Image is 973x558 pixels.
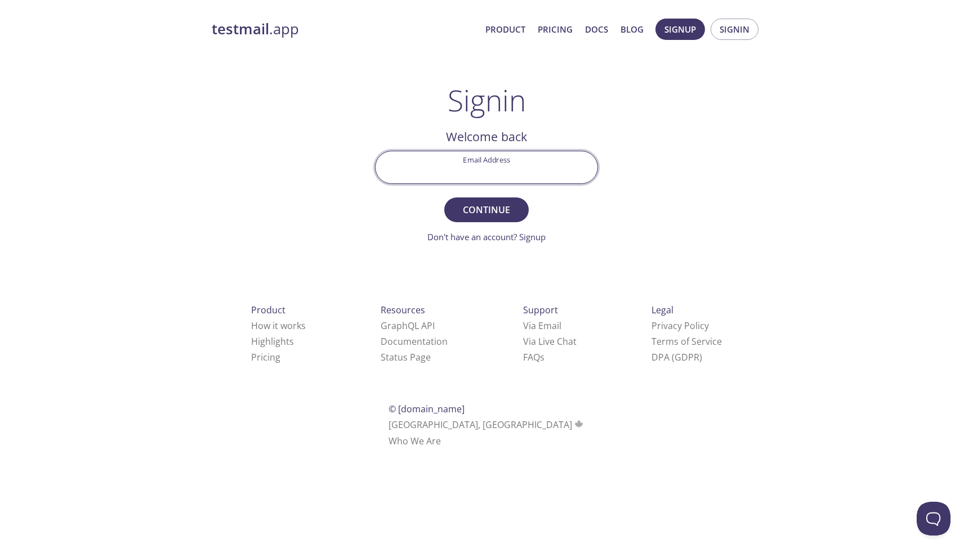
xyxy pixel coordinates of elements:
[375,127,598,146] h2: Welcome back
[389,418,585,431] span: [GEOGRAPHIC_DATA], [GEOGRAPHIC_DATA]
[444,197,529,222] button: Continue
[485,22,525,37] a: Product
[540,351,544,363] span: s
[651,335,722,348] a: Terms of Service
[381,351,431,363] a: Status Page
[621,22,644,37] a: Blog
[457,202,516,218] span: Continue
[212,19,269,39] strong: testmail
[389,403,465,415] span: © [DOMAIN_NAME]
[523,304,558,316] span: Support
[523,335,577,348] a: Via Live Chat
[664,22,696,37] span: Signup
[711,19,758,40] button: Signin
[523,319,561,332] a: Via Email
[427,231,546,242] a: Don't have an account? Signup
[251,319,306,332] a: How it works
[585,22,608,37] a: Docs
[651,351,702,363] a: DPA (GDPR)
[917,502,950,535] iframe: Help Scout Beacon - Open
[251,351,280,363] a: Pricing
[381,304,425,316] span: Resources
[720,22,749,37] span: Signin
[523,351,544,363] a: FAQ
[651,319,709,332] a: Privacy Policy
[212,20,476,39] a: testmail.app
[389,435,441,447] a: Who We Are
[381,335,448,348] a: Documentation
[538,22,573,37] a: Pricing
[381,319,435,332] a: GraphQL API
[651,304,673,316] span: Legal
[448,83,526,117] h1: Signin
[655,19,705,40] button: Signup
[251,335,294,348] a: Highlights
[251,304,285,316] span: Product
